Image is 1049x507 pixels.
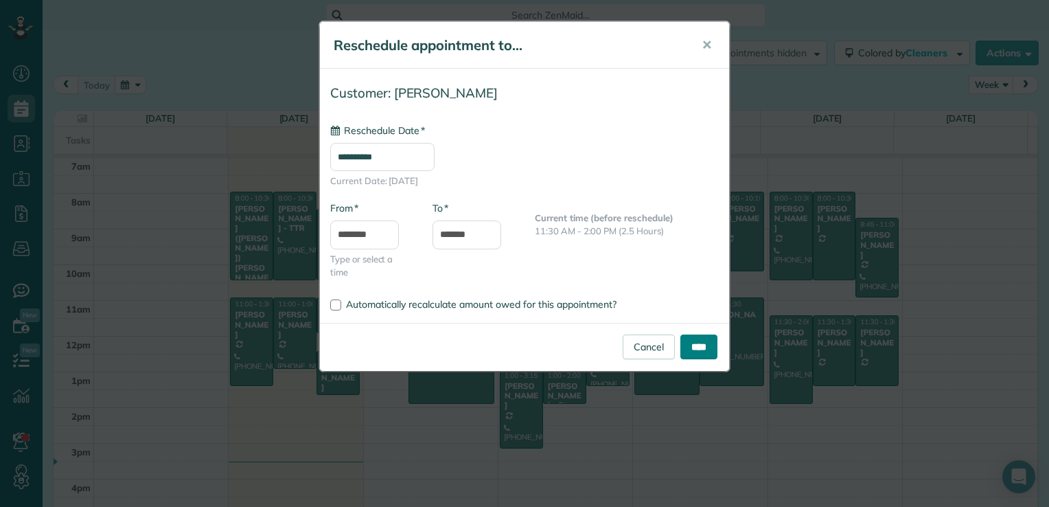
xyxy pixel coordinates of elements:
h5: Reschedule appointment to... [334,36,682,55]
label: From [330,201,358,215]
span: Current Date: [DATE] [330,174,719,188]
h4: Customer: [PERSON_NAME] [330,86,719,100]
a: Cancel [623,335,675,359]
b: Current time (before reschedule) [535,212,673,223]
span: Type or select a time [330,253,412,279]
span: ✕ [702,37,712,53]
p: 11:30 AM - 2:00 PM (2.5 Hours) [535,225,719,238]
label: To [433,201,448,215]
label: Reschedule Date [330,124,425,137]
span: Automatically recalculate amount owed for this appointment? [346,298,616,311]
